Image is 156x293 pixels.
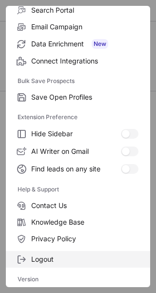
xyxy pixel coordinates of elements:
label: Help & Support [18,182,138,197]
label: Bulk Save Prospects [18,73,138,89]
label: Logout [6,251,150,268]
span: Knowledge Base [31,218,138,227]
span: Logout [31,255,138,264]
span: New [92,39,108,49]
label: Privacy Policy [6,230,150,247]
label: Email Campaign [6,19,150,35]
label: Knowledge Base [6,214,150,230]
span: Find leads on any site [31,165,121,173]
label: AI Writer on Gmail [6,143,150,160]
div: Version [6,272,150,287]
span: Privacy Policy [31,234,138,243]
span: Email Campaign [31,22,138,31]
span: AI Writer on Gmail [31,147,121,156]
span: Save Open Profiles [31,93,138,102]
label: Contact Us [6,197,150,214]
span: Hide Sidebar [31,129,121,138]
label: Data Enrichment New [6,35,150,53]
label: Connect Integrations [6,53,150,69]
label: Find leads on any site [6,160,150,178]
span: Data Enrichment [31,39,138,49]
span: Contact Us [31,201,138,210]
label: Search Portal [6,2,150,19]
label: Extension Preference [18,109,138,125]
span: Connect Integrations [31,57,138,65]
label: Save Open Profiles [6,89,150,105]
span: Search Portal [31,6,138,15]
label: Hide Sidebar [6,125,150,143]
